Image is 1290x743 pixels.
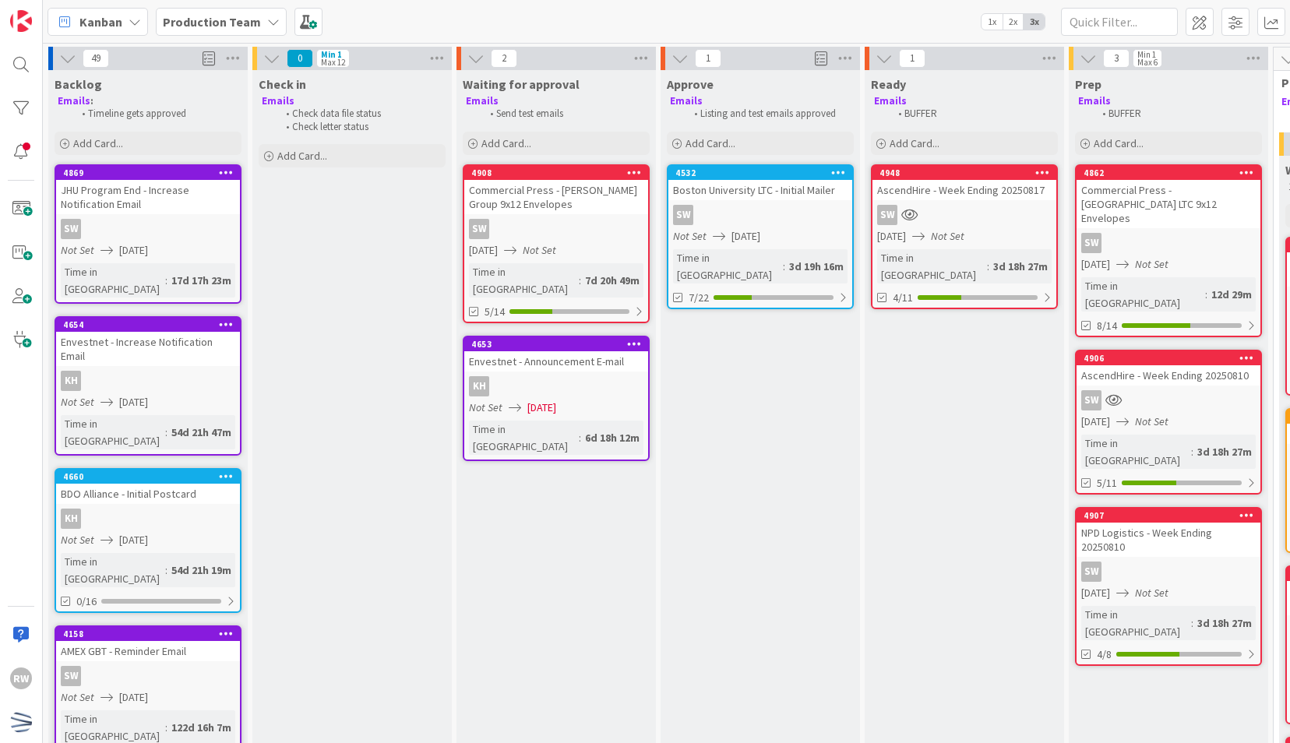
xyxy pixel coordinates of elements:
[1077,351,1260,386] div: 4906AscendHire - Week Ending 20250810
[1077,562,1260,582] div: SW
[56,371,240,391] div: KH
[1191,614,1193,632] span: :
[469,400,502,414] i: Not Set
[165,719,167,736] span: :
[119,394,148,410] span: [DATE]
[61,553,165,587] div: Time in [GEOGRAPHIC_DATA]
[56,470,240,484] div: 4660
[163,14,261,30] b: Production Team
[581,272,643,289] div: 7d 20h 49m
[277,149,327,163] span: Add Card...
[1078,94,1111,107] strong: Emails
[10,10,32,32] img: Visit kanbanzone.com
[463,164,650,323] a: 4908Commercial Press - [PERSON_NAME] Group 9x12 EnvelopesSW[DATE]Not SetTime in [GEOGRAPHIC_DATA]...
[872,166,1056,200] div: 4948AscendHire - Week Ending 20250817
[783,258,785,275] span: :
[1081,390,1101,410] div: SW
[76,593,97,610] span: 0/16
[1024,14,1045,30] span: 3x
[1191,443,1193,460] span: :
[1075,350,1262,495] a: 4906AscendHire - Week Ending 20250810SW[DATE]Not SetTime in [GEOGRAPHIC_DATA]:3d 18h 27m5/11
[785,258,848,275] div: 3d 19h 16m
[56,219,240,239] div: SW
[56,641,240,661] div: AMEX GBT - Reminder Email
[165,424,167,441] span: :
[287,49,313,68] span: 0
[1097,475,1117,491] span: 5/11
[1103,49,1130,68] span: 3
[1084,353,1260,364] div: 4906
[871,76,906,92] span: Ready
[1075,164,1262,337] a: 4862Commercial Press - [GEOGRAPHIC_DATA] LTC 9x12 EnvelopesSW[DATE]Not SetTime in [GEOGRAPHIC_DAT...
[73,107,239,120] li: Timeline gets approved
[893,290,913,306] span: 4/11
[491,49,517,68] span: 2
[581,429,643,446] div: 6d 18h 12m
[890,136,939,150] span: Add Card...
[55,164,241,304] a: 4869JHU Program End - Increase Notification EmailSWNot Set[DATE]Time in [GEOGRAPHIC_DATA]:17d 17h...
[165,272,167,289] span: :
[83,49,109,68] span: 49
[1193,614,1256,632] div: 3d 18h 27m
[61,415,165,449] div: Time in [GEOGRAPHIC_DATA]
[61,219,81,239] div: SW
[469,263,579,298] div: Time in [GEOGRAPHIC_DATA]
[879,167,1056,178] div: 4948
[56,666,240,686] div: SW
[466,94,499,107] strong: Emails
[670,94,703,107] strong: Emails
[1135,414,1168,428] i: Not Set
[167,719,235,736] div: 122d 16h 7m
[668,166,852,180] div: 4532
[1081,414,1110,430] span: [DATE]
[872,205,1056,225] div: SW
[56,318,240,366] div: 4654Envestnet - Increase Notification Email
[982,14,1003,30] span: 1x
[1081,606,1191,640] div: Time in [GEOGRAPHIC_DATA]
[1084,167,1260,178] div: 4862
[872,166,1056,180] div: 4948
[73,136,123,150] span: Add Card...
[987,258,989,275] span: :
[55,76,102,92] span: Backlog
[1077,180,1260,228] div: Commercial Press - [GEOGRAPHIC_DATA] LTC 9x12 Envelopes
[262,94,294,107] strong: Emails
[464,166,648,180] div: 4908
[686,107,851,120] li: Listing and test emails approved
[485,304,505,320] span: 5/14
[469,219,489,239] div: SW
[731,228,760,245] span: [DATE]
[167,424,235,441] div: 54d 21h 47m
[167,272,235,289] div: 17d 17h 23m
[469,242,498,259] span: [DATE]
[1003,14,1024,30] span: 2x
[695,49,721,68] span: 1
[165,562,167,579] span: :
[464,337,648,371] div: 4653Envestnet - Announcement E-mail
[1205,286,1207,303] span: :
[469,421,579,455] div: Time in [GEOGRAPHIC_DATA]
[56,470,240,504] div: 4660BDO Alliance - Initial Postcard
[1081,256,1110,273] span: [DATE]
[667,76,714,92] span: Approve
[61,509,81,529] div: KH
[871,164,1058,309] a: 4948AscendHire - Week Ending 20250817SW[DATE]Not SetTime in [GEOGRAPHIC_DATA]:3d 18h 27m4/11
[119,532,148,548] span: [DATE]
[464,166,648,214] div: 4908Commercial Press - [PERSON_NAME] Group 9x12 Envelopes
[63,471,240,482] div: 4660
[321,51,342,58] div: Min 1
[464,180,648,214] div: Commercial Press - [PERSON_NAME] Group 9x12 Envelopes
[1077,509,1260,523] div: 4907
[463,336,650,461] a: 4653Envestnet - Announcement E-mailKHNot Set[DATE]Time in [GEOGRAPHIC_DATA]:6d 18h 12m
[579,272,581,289] span: :
[55,316,241,456] a: 4654Envestnet - Increase Notification EmailKHNot Set[DATE]Time in [GEOGRAPHIC_DATA]:54d 21h 47m
[523,243,556,257] i: Not Set
[56,166,240,214] div: 4869JHU Program End - Increase Notification Email
[877,249,987,283] div: Time in [GEOGRAPHIC_DATA]
[1061,8,1178,36] input: Quick Filter...
[675,167,852,178] div: 4532
[56,627,240,661] div: 4158AMEX GBT - Reminder Email
[899,49,925,68] span: 1
[689,290,709,306] span: 7/22
[668,166,852,200] div: 4532Boston University LTC - Initial Mailer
